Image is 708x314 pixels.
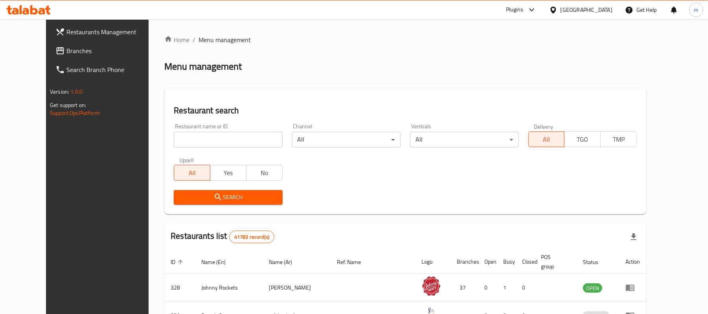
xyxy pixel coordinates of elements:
[199,35,251,44] span: Menu management
[193,35,195,44] li: /
[50,108,100,118] a: Support.OpsPlatform
[174,165,210,181] button: All
[179,157,194,163] label: Upsell
[451,250,478,274] th: Branches
[534,124,554,129] label: Delivery
[49,60,164,79] a: Search Branch Phone
[561,6,612,14] div: [GEOGRAPHIC_DATA]
[164,274,195,302] td: 328
[292,132,401,148] div: All
[171,257,186,267] span: ID
[532,134,562,145] span: All
[694,6,699,14] span: m
[229,231,274,243] div: Total records count
[50,100,86,110] span: Get support on:
[410,132,519,148] div: All
[164,60,242,73] h2: Menu management
[564,131,601,147] button: TGO
[497,274,516,302] td: 1
[269,257,302,267] span: Name (Ar)
[210,165,246,181] button: Yes
[263,274,331,302] td: [PERSON_NAME]
[66,27,158,37] span: Restaurants Management
[624,227,643,246] div: Export file
[415,250,451,274] th: Logo
[478,250,497,274] th: Open
[250,167,280,179] span: No
[49,41,164,60] a: Branches
[66,46,158,55] span: Branches
[201,257,236,267] span: Name (En)
[213,167,243,179] span: Yes
[516,250,535,274] th: Closed
[246,165,283,181] button: No
[50,87,69,97] span: Version:
[583,283,602,293] div: OPEN
[171,230,274,243] h2: Restaurants list
[516,274,535,302] td: 0
[478,274,497,302] td: 0
[180,192,276,202] span: Search
[604,134,634,145] span: TMP
[66,65,158,74] span: Search Branch Phone
[174,105,637,116] h2: Restaurant search
[600,131,637,147] button: TMP
[497,250,516,274] th: Busy
[506,5,523,15] div: Plugins
[583,257,609,267] span: Status
[195,274,263,302] td: Johnny Rockets
[451,274,478,302] td: 37
[174,132,282,148] input: Search for restaurant name or ID..
[337,257,371,267] span: Ref. Name
[528,131,565,147] button: All
[421,276,441,296] img: Johnny Rockets
[164,35,646,44] nav: breadcrumb
[174,190,282,205] button: Search
[164,35,189,44] a: Home
[230,233,274,241] span: 41783 record(s)
[177,167,207,179] span: All
[625,283,640,292] div: Menu
[619,250,646,274] th: Action
[541,252,567,271] span: POS group
[70,87,83,97] span: 1.0.0
[583,284,602,293] span: OPEN
[568,134,598,145] span: TGO
[49,22,164,41] a: Restaurants Management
